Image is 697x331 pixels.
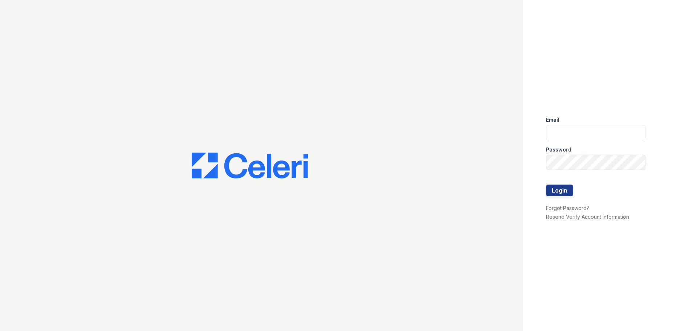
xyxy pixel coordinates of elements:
[192,153,308,179] img: CE_Logo_Blue-a8612792a0a2168367f1c8372b55b34899dd931a85d93a1a3d3e32e68fde9ad4.png
[546,214,629,220] a: Resend Verify Account Information
[546,185,573,196] button: Login
[546,146,571,153] label: Password
[546,205,589,211] a: Forgot Password?
[546,116,559,124] label: Email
